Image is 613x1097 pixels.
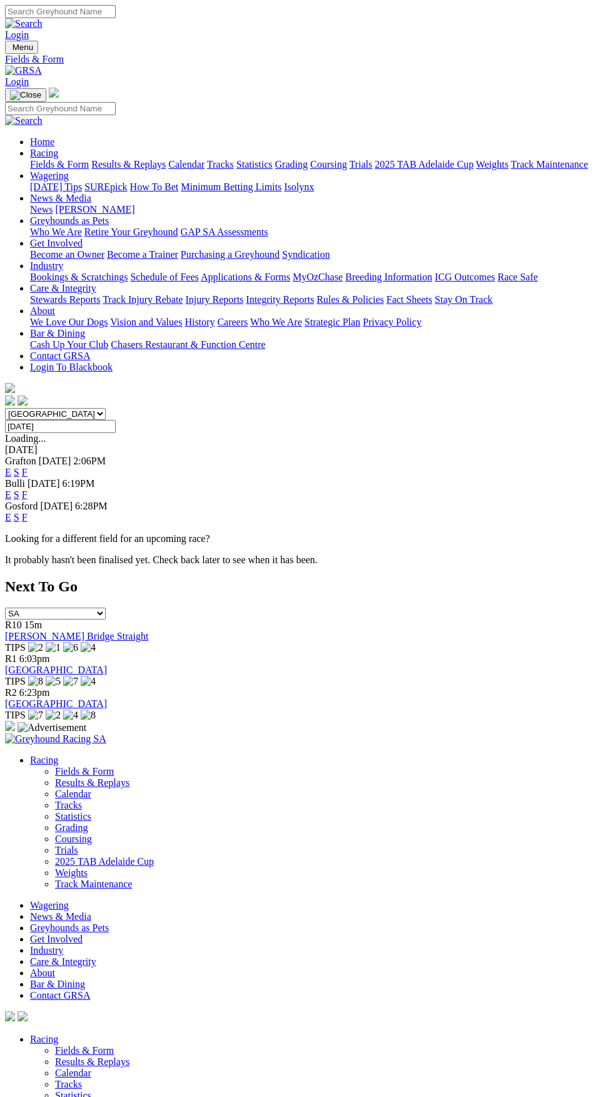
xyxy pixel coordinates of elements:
[28,642,43,653] img: 2
[5,676,26,686] span: TIPS
[5,54,608,65] div: Fields & Form
[30,339,608,350] div: Bar & Dining
[207,159,234,170] a: Tracks
[5,102,116,115] input: Search
[317,294,384,305] a: Rules & Policies
[30,911,91,922] a: News & Media
[30,900,69,911] a: Wagering
[111,339,265,350] a: Chasers Restaurant & Function Centre
[55,204,134,215] a: [PERSON_NAME]
[73,456,106,466] span: 2:06PM
[18,395,28,406] img: twitter.svg
[30,979,85,989] a: Bar & Dining
[30,215,109,226] a: Greyhounds as Pets
[40,501,73,511] span: [DATE]
[185,317,215,327] a: History
[30,249,104,260] a: Become an Owner
[282,249,330,260] a: Syndication
[30,249,608,260] div: Get Involved
[55,845,78,855] a: Trials
[110,317,182,327] a: Vision and Values
[30,148,58,158] a: Racing
[75,501,108,511] span: 6:28PM
[246,294,314,305] a: Integrity Reports
[14,467,19,477] a: S
[55,879,132,889] a: Track Maintenance
[22,467,28,477] a: F
[30,305,55,316] a: About
[30,956,96,967] a: Care & Integrity
[10,90,41,100] img: Close
[14,489,19,500] a: S
[349,159,372,170] a: Trials
[63,642,78,653] img: 6
[5,642,26,653] span: TIPS
[345,272,432,282] a: Breeding Information
[5,467,11,477] a: E
[46,710,61,721] img: 2
[63,478,95,489] span: 6:19PM
[30,934,83,944] a: Get Involved
[22,489,28,500] a: F
[5,5,116,18] input: Search
[30,283,96,293] a: Care & Integrity
[46,676,61,687] img: 5
[217,317,248,327] a: Careers
[30,990,90,1001] a: Contact GRSA
[19,687,50,698] span: 6:23pm
[5,433,46,444] span: Loading...
[130,272,198,282] a: Schedule of Fees
[5,578,608,595] h2: Next To Go
[30,159,608,170] div: Racing
[5,456,36,466] span: Grafton
[55,766,114,777] a: Fields & Form
[5,41,38,54] button: Toggle navigation
[5,631,148,641] a: [PERSON_NAME] Bridge Straight
[81,710,96,721] img: 8
[30,204,53,215] a: News
[55,856,154,867] a: 2025 TAB Adelaide Cup
[30,272,608,283] div: Industry
[19,653,50,664] span: 6:03pm
[5,489,11,500] a: E
[55,777,129,788] a: Results & Replays
[5,65,42,76] img: GRSA
[103,294,183,305] a: Track Injury Rebate
[201,272,290,282] a: Applications & Forms
[30,945,63,956] a: Industry
[30,294,100,305] a: Stewards Reports
[30,272,128,282] a: Bookings & Scratchings
[5,420,116,433] input: Select date
[363,317,422,327] a: Privacy Policy
[375,159,474,170] a: 2025 TAB Adelaide Cup
[5,653,17,664] span: R1
[5,687,17,698] span: R2
[84,227,178,237] a: Retire Your Greyhound
[30,181,82,192] a: [DATE] Tips
[28,478,60,489] span: [DATE]
[14,512,19,523] a: S
[13,43,33,52] span: Menu
[5,554,318,565] partial: It probably hasn't been finalised yet. Check back later to see when it has been.
[30,181,608,193] div: Wagering
[293,272,343,282] a: MyOzChase
[511,159,588,170] a: Track Maintenance
[5,501,38,511] span: Gosford
[130,181,179,192] a: How To Bet
[55,1068,91,1078] a: Calendar
[55,1045,114,1056] a: Fields & Form
[30,227,608,238] div: Greyhounds as Pets
[5,88,46,102] button: Toggle navigation
[30,1034,58,1044] a: Racing
[5,665,107,675] a: [GEOGRAPHIC_DATA]
[181,227,268,237] a: GAP SA Assessments
[30,193,91,203] a: News & Media
[30,922,109,933] a: Greyhounds as Pets
[55,800,82,810] a: Tracks
[5,733,106,745] img: Greyhound Racing SA
[305,317,360,327] a: Strategic Plan
[55,1056,129,1067] a: Results & Replays
[30,967,55,978] a: About
[435,294,492,305] a: Stay On Track
[30,317,608,328] div: About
